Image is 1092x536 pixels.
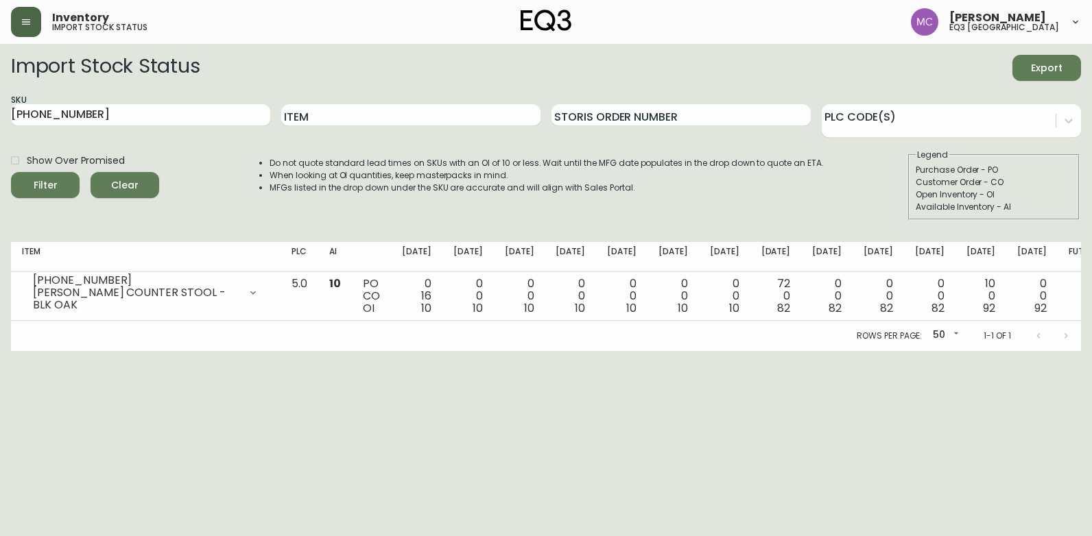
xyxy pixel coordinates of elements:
span: Show Over Promised [27,154,125,168]
div: 10 0 [966,278,996,315]
th: [DATE] [545,242,596,272]
th: [DATE] [494,242,545,272]
img: 6dbdb61c5655a9a555815750a11666cc [911,8,938,36]
div: [PHONE_NUMBER] [33,274,239,287]
span: 10 [329,276,341,291]
div: 50 [927,324,962,347]
div: 0 0 [658,278,688,315]
button: Filter [11,172,80,198]
span: 92 [983,300,995,316]
button: Clear [91,172,159,198]
th: [DATE] [853,242,904,272]
span: 10 [524,300,534,316]
th: [DATE] [955,242,1007,272]
th: [DATE] [801,242,853,272]
li: When looking at OI quantities, keep masterpacks in mind. [270,169,824,182]
p: 1-1 of 1 [984,330,1011,342]
th: [DATE] [699,242,750,272]
td: 5.0 [281,272,318,321]
th: AI [318,242,352,272]
span: 92 [1034,300,1047,316]
img: logo [521,10,571,32]
button: Export [1012,55,1081,81]
span: 10 [729,300,739,316]
li: MFGs listed in the drop down under the SKU are accurate and will align with Sales Portal. [270,182,824,194]
h5: eq3 [GEOGRAPHIC_DATA] [949,23,1059,32]
div: 72 0 [761,278,791,315]
li: Do not quote standard lead times on SKUs with an OI of 10 or less. Wait until the MFG date popula... [270,157,824,169]
th: [DATE] [904,242,955,272]
div: Open Inventory - OI [916,188,1072,201]
div: Customer Order - CO [916,176,1072,188]
th: PLC [281,242,318,272]
div: Filter [34,177,58,194]
span: 82 [777,300,790,316]
th: [DATE] [442,242,494,272]
div: [PERSON_NAME] COUNTER STOOL - BLK OAK [33,287,239,311]
h5: import stock status [52,23,147,32]
legend: Legend [916,149,949,161]
th: [DATE] [648,242,699,272]
p: Rows per page: [857,330,922,342]
div: 0 0 [915,278,945,315]
span: 82 [931,300,945,316]
div: Available Inventory - AI [916,201,1072,213]
div: 0 0 [812,278,842,315]
th: [DATE] [391,242,442,272]
span: 10 [575,300,585,316]
div: 0 0 [453,278,483,315]
div: [PHONE_NUMBER][PERSON_NAME] COUNTER STOOL - BLK OAK [22,278,270,308]
span: Export [1023,60,1070,77]
span: 82 [880,300,893,316]
span: [PERSON_NAME] [949,12,1046,23]
div: 0 0 [710,278,739,315]
span: 10 [421,300,431,316]
span: 10 [678,300,688,316]
div: PO CO [363,278,380,315]
div: 0 0 [864,278,893,315]
span: Inventory [52,12,109,23]
div: 0 0 [505,278,534,315]
span: 10 [626,300,637,316]
th: Item [11,242,281,272]
h2: Import Stock Status [11,55,200,81]
div: 0 16 [402,278,431,315]
th: [DATE] [750,242,802,272]
th: [DATE] [1006,242,1058,272]
th: [DATE] [596,242,648,272]
div: Purchase Order - PO [916,164,1072,176]
div: 0 0 [556,278,585,315]
span: 82 [829,300,842,316]
div: 0 0 [1017,278,1047,315]
span: OI [363,300,375,316]
div: 0 0 [607,278,637,315]
span: Clear [102,177,148,194]
span: 10 [473,300,483,316]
